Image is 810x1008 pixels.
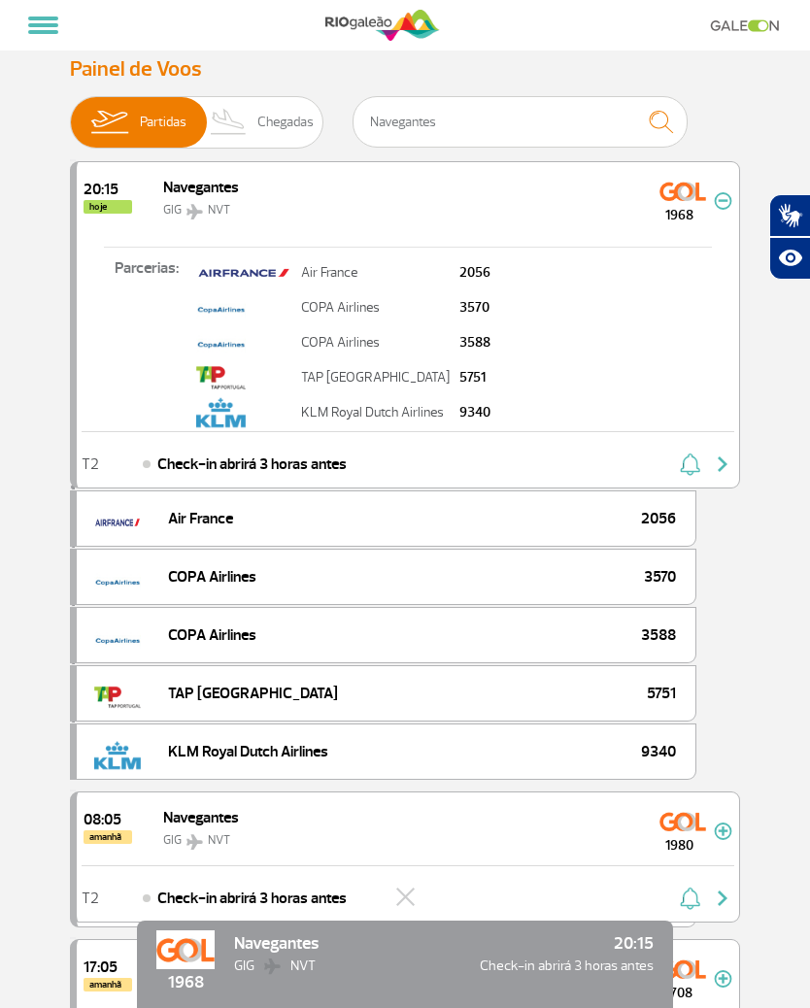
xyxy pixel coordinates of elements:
img: mais-info-painel-voo.svg [714,823,732,840]
span: 2056 [641,507,676,530]
span: Navegantes [163,178,239,197]
span: Air France [168,507,233,530]
img: property-1airfrance.jpg [196,256,291,289]
img: GOL Transportes Aereos [659,806,706,837]
img: klm.png [196,396,246,429]
p: 3588 [459,336,490,350]
img: menos-info-painel-voo.svg [714,192,732,210]
span: 1968 [644,205,714,225]
img: sino-painel-voo.svg [680,887,700,910]
span: NVT [290,956,316,977]
span: 5751 [647,682,676,705]
span: COPA Airlines [168,623,256,647]
span: 3588 [641,623,676,647]
span: Check-in abrirá 3 horas antes [157,453,347,476]
span: Navegantes [163,808,239,827]
p: 5751 [459,371,490,385]
div: Plugin de acessibilidade da Hand Talk. [769,194,810,280]
p: 2056 [459,266,490,280]
p: TAP [GEOGRAPHIC_DATA] [301,371,450,385]
span: amanhã [84,830,132,844]
img: slider-desembarque [200,97,257,148]
img: seta-direita-painel-voo.svg [711,453,734,476]
span: NVT [208,202,230,218]
img: slider-embarque [79,97,140,148]
span: COPA Airlines [168,565,256,588]
input: Voo, cidade ou cia aérea [353,96,688,148]
button: Abrir recursos assistivos. [769,237,810,280]
img: logo-copa-airlines_menor.jpg [196,326,246,359]
span: GIG [234,956,254,977]
span: NVT [208,832,230,848]
span: 1980 [644,835,714,856]
span: 2025-08-25 20:15:00 [84,182,132,197]
span: 1968 [156,969,215,994]
span: 9340 [641,740,676,763]
img: logo-copa-airlines_menor.jpg [196,291,246,324]
span: T2 [82,891,99,905]
span: 20:15 [454,930,654,956]
span: GIG [163,202,182,218]
span: Check-in abrirá 3 horas antes [454,956,654,977]
p: KLM Royal Dutch Airlines [301,406,450,420]
p: Air France [301,266,450,280]
span: Partidas [140,97,186,148]
span: 2025-08-26 08:05:00 [84,812,132,827]
h3: Painel de Voos [70,56,740,82]
img: sino-painel-voo.svg [680,453,700,476]
p: COPA Airlines [301,301,450,315]
img: GOL Transportes Aereos [659,176,706,207]
button: Abrir tradutor de língua de sinais. [769,194,810,237]
span: Navegantes [234,930,434,956]
p: 9340 [459,406,490,420]
p: Parcerias: [77,256,191,416]
img: tap.png [196,361,246,394]
span: Chegadas [257,97,314,148]
span: T2 [82,457,99,471]
span: GIG [163,832,182,848]
span: KLM Royal Dutch Airlines [168,740,328,763]
span: TAP [GEOGRAPHIC_DATA] [168,682,338,705]
span: hoje [84,200,132,214]
span: Check-in abrirá 3 horas antes [157,887,347,910]
p: COPA Airlines [301,336,450,350]
img: seta-direita-painel-voo.svg [711,887,734,910]
p: 3570 [459,301,490,315]
span: 3570 [644,565,676,588]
